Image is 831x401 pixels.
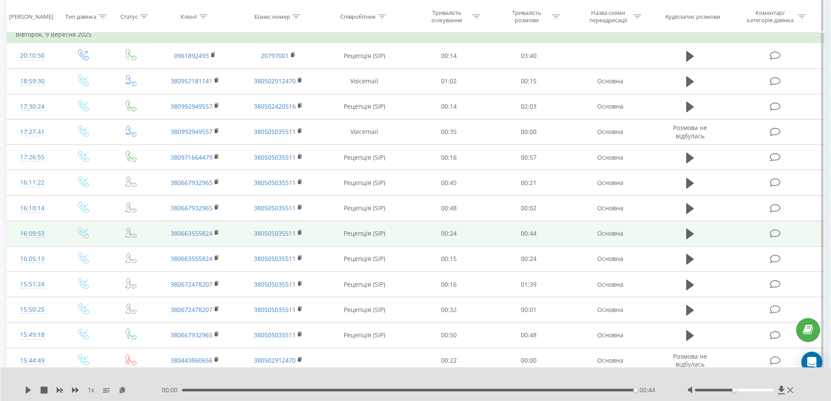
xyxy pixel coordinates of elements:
[171,331,212,339] a: 380667932965
[568,145,651,170] td: Основна
[254,13,290,20] div: Бізнес номер
[409,119,489,144] td: 00:35
[568,69,651,94] td: Основна
[568,246,651,271] td: Основна
[489,221,569,246] td: 00:44
[409,43,489,69] td: 00:14
[320,246,409,271] td: Рецепція (SIP)
[489,348,569,373] td: 00:00
[489,272,569,297] td: 01:39
[65,13,96,20] div: Тип дзвінка
[254,356,296,364] a: 380502912470
[745,9,796,24] div: Коментар/категорія дзвінка
[16,73,49,90] div: 18:59:30
[568,297,651,322] td: Основна
[503,9,550,24] div: Тривалість розмови
[489,119,569,144] td: 00:00
[16,149,49,166] div: 17:26:55
[320,170,409,195] td: Рецепція (SIP)
[171,102,212,110] a: 380992949557
[489,195,569,221] td: 00:02
[489,69,569,94] td: 00:15
[320,69,409,94] td: Voicemail
[254,305,296,314] a: 380505035511
[320,322,409,348] td: Рецепція (SIP)
[409,348,489,373] td: 00:22
[673,352,707,368] span: Розмова не відбулась
[409,221,489,246] td: 00:24
[568,119,651,144] td: Основна
[16,200,49,217] div: 16:10:14
[254,229,296,237] a: 380505035511
[9,13,53,20] div: [PERSON_NAME]
[171,153,212,161] a: 380971664479
[424,9,470,24] div: Тривалість очікування
[568,322,651,348] td: Основна
[16,301,49,318] div: 15:50:25
[181,13,197,20] div: Клієнт
[16,276,49,293] div: 15:51:24
[801,352,822,373] div: Open Intercom Messenger
[320,145,409,170] td: Рецепція (SIP)
[409,69,489,94] td: 01:02
[16,326,49,343] div: 15:49:18
[489,94,569,119] td: 02:03
[174,51,209,60] a: 0961892493
[489,170,569,195] td: 00:21
[171,127,212,136] a: 380992949557
[489,322,569,348] td: 00:48
[489,246,569,271] td: 00:24
[639,386,655,394] span: 00:44
[254,331,296,339] a: 380505035511
[254,204,296,212] a: 380505035511
[732,388,736,392] div: Accessibility label
[320,94,409,119] td: Рецепція (SIP)
[16,123,49,141] div: 17:27:41
[409,246,489,271] td: 00:15
[320,272,409,297] td: Рецепція (SIP)
[409,145,489,170] td: 00:16
[254,153,296,161] a: 380505035511
[254,254,296,263] a: 380505035511
[340,13,376,20] div: Співробітник
[409,322,489,348] td: 00:50
[665,13,720,20] div: Аудіозапис розмови
[7,26,824,43] td: Вівторок, 9 Вересня 2025
[409,195,489,221] td: 00:48
[568,221,651,246] td: Основна
[162,386,182,394] span: 00:00
[489,297,569,322] td: 00:01
[254,77,296,85] a: 380502912470
[409,170,489,195] td: 00:45
[633,388,637,392] div: Accessibility label
[409,297,489,322] td: 00:32
[16,250,49,267] div: 16:05:13
[320,297,409,322] td: Рецепція (SIP)
[489,43,569,69] td: 03:40
[585,9,631,24] div: Назва схеми переадресації
[409,272,489,297] td: 00:16
[120,13,138,20] div: Статус
[171,77,212,85] a: 380957181141
[489,145,569,170] td: 00:57
[320,119,409,144] td: Voicemail
[171,254,212,263] a: 380663555824
[568,272,651,297] td: Основна
[171,356,212,364] a: 380443860656
[568,94,651,119] td: Основна
[171,305,212,314] a: 380672478207
[254,178,296,187] a: 380505035511
[254,280,296,288] a: 380505035511
[16,174,49,191] div: 16:11:22
[171,178,212,187] a: 380667932965
[320,195,409,221] td: Рецепція (SIP)
[673,123,707,140] span: Розмова не відбулась
[568,195,651,221] td: Основна
[88,386,94,394] span: 1 x
[568,170,651,195] td: Основна
[261,51,289,60] a: 20797001
[171,229,212,237] a: 380663555824
[171,280,212,288] a: 380672478207
[568,348,651,373] td: Основна
[171,204,212,212] a: 380667932965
